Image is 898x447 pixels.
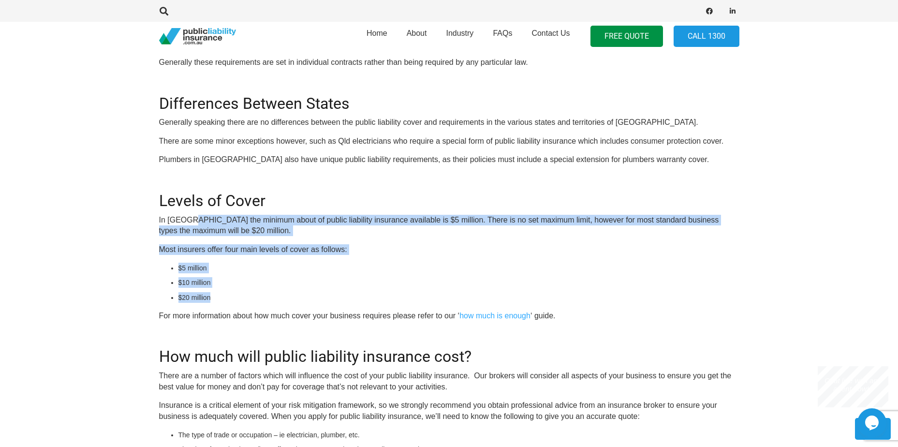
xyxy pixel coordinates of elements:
[159,57,739,68] p: Generally these requirements are set in individual contracts rather than being required by any pa...
[159,311,739,321] p: For more information about how much cover your business requires please refer to our ‘ ‘ guide.
[178,277,739,288] li: $10 million
[726,4,739,18] a: LinkedIn
[703,4,716,18] a: Facebook
[407,29,427,37] span: About
[522,19,579,54] a: Contact Us
[531,29,570,37] span: Contact Us
[818,366,888,407] iframe: chat widget
[855,418,891,440] a: Back to top
[446,29,473,37] span: Industry
[159,244,739,255] p: Most insurers offer four main levels of cover as follows:
[483,19,522,54] a: FAQs
[367,29,387,37] span: Home
[674,26,739,47] a: Call 1300
[159,83,739,113] h2: Differences Between States
[159,154,739,165] p: Plumbers in [GEOGRAPHIC_DATA] also have unique public liability requirements, as their policies m...
[178,292,739,303] li: $20 million
[178,263,739,273] li: $5 million
[159,400,739,422] p: Insurance is a critical element of your risk mitigation framework, so we strongly recommend you o...
[159,117,739,128] p: Generally speaking there are no differences between the public liability cover and requirements i...
[590,26,663,47] a: FREE QUOTE
[159,336,739,366] h2: How much will public liability insurance cost?
[436,19,483,54] a: Industry
[857,408,888,437] iframe: chat widget
[459,312,530,320] a: how much is enough
[493,29,512,37] span: FAQs
[159,28,236,45] a: pli_logotransparent
[357,19,397,54] a: Home
[155,7,174,15] a: Search
[159,371,739,392] p: There are a number of factors which will influence the cost of your public liability insurance. O...
[159,180,739,210] h2: Levels of Cover
[178,430,739,440] li: The type of trade or occupation – ie electrician, plumber, etc.
[159,136,739,147] p: There are some minor exceptions however, such as Qld electricians who require a special form of p...
[397,19,437,54] a: About
[159,215,739,237] p: In [GEOGRAPHIC_DATA] the minimum about of public liability insurance available is $5 million. The...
